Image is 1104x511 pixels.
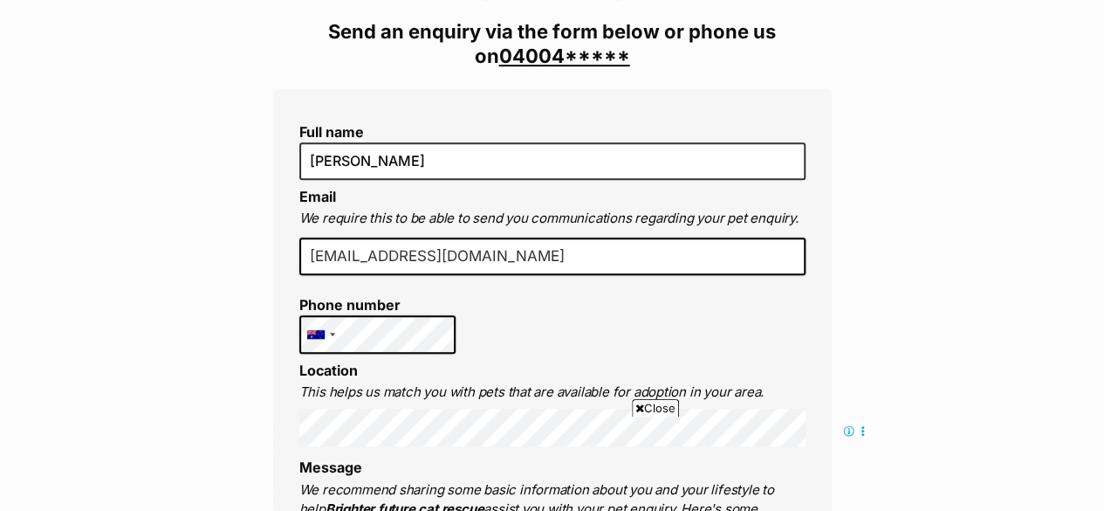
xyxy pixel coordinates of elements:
label: Email [299,188,336,205]
label: Phone number [299,297,456,313]
iframe: Advertisement [235,424,870,502]
h3: Send an enquiry via the form below or phone us on [273,19,832,68]
p: This helps us match you with pets that are available for adoption in your area. [299,383,806,403]
input: E.g. Jimmy Chew [299,142,806,179]
label: Full name [299,124,806,140]
span: Close [632,399,679,417]
div: Australia: +61 [300,316,340,353]
p: We require this to be able to send you communications regarding your pet enquiry. [299,209,806,229]
label: Location [299,362,358,379]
